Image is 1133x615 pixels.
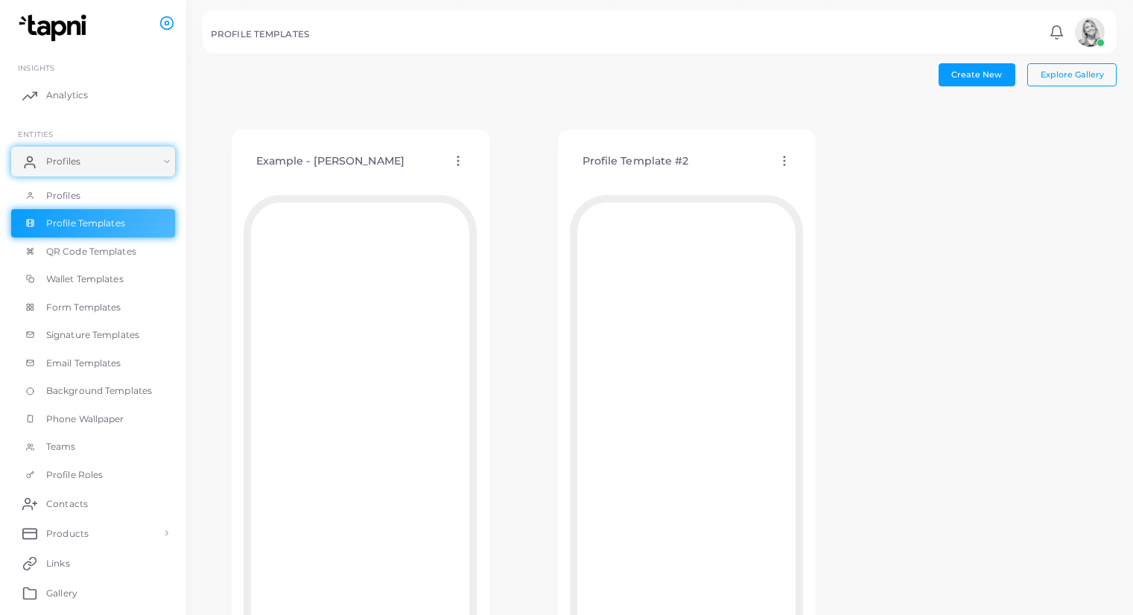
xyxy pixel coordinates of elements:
[46,328,139,342] span: Signature Templates
[583,155,689,168] h4: Profile Template #2
[11,238,175,266] a: QR Code Templates
[11,578,175,608] a: Gallery
[11,147,175,176] a: Profiles
[46,527,89,541] span: Products
[46,357,121,370] span: Email Templates
[46,440,76,453] span: Teams
[211,29,309,39] h5: PROFILE TEMPLATES
[46,301,121,314] span: Form Templates
[46,273,124,286] span: Wallet Templates
[46,384,152,398] span: Background Templates
[1070,17,1108,47] a: avatar
[11,433,175,461] a: Teams
[46,89,88,102] span: Analytics
[13,14,96,42] img: logo
[11,265,175,293] a: Wallet Templates
[18,63,54,72] span: INSIGHTS
[11,405,175,433] a: Phone Wallpaper
[46,497,88,511] span: Contacts
[11,293,175,322] a: Form Templates
[939,63,1015,86] button: Create New
[46,468,103,482] span: Profile Roles
[951,69,1002,80] span: Create New
[46,412,124,426] span: Phone Wallpaper
[11,548,175,578] a: Links
[1027,63,1117,86] button: Explore Gallery
[1041,69,1104,80] span: Explore Gallery
[11,80,175,110] a: Analytics
[11,461,175,489] a: Profile Roles
[18,130,53,138] span: ENTITIES
[11,321,175,349] a: Signature Templates
[11,377,175,405] a: Background Templates
[1075,17,1105,47] img: avatar
[46,155,80,168] span: Profiles
[11,488,175,518] a: Contacts
[46,189,80,203] span: Profiles
[11,518,175,548] a: Products
[46,217,125,230] span: Profile Templates
[46,557,70,570] span: Links
[11,182,175,210] a: Profiles
[46,245,136,258] span: QR Code Templates
[11,349,175,377] a: Email Templates
[46,587,77,600] span: Gallery
[256,155,405,168] h4: Example - [PERSON_NAME]
[11,209,175,238] a: Profile Templates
